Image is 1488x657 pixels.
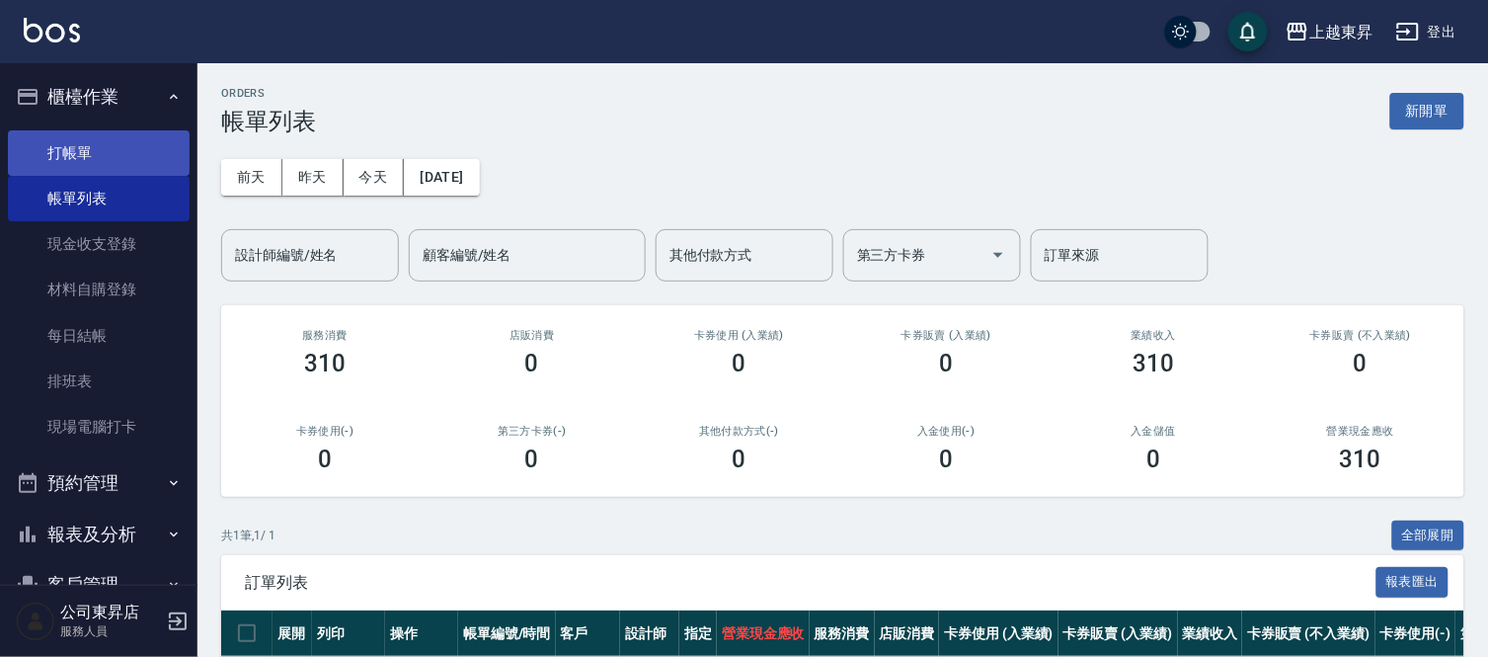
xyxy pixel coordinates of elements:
img: Logo [24,18,80,42]
button: 報表匯出 [1376,567,1449,598]
a: 材料自購登錄 [8,267,190,312]
a: 報表匯出 [1376,572,1449,591]
a: 每日結帳 [8,313,190,359]
th: 卡券販賣 (入業績) [1058,611,1178,657]
th: 卡券使用 (入業績) [939,611,1058,657]
h2: 入金使用(-) [866,425,1026,438]
button: Open [982,239,1014,271]
button: [DATE] [404,159,479,196]
th: 服務消費 [810,611,875,657]
a: 帳單列表 [8,176,190,221]
h3: 0 [1146,446,1160,473]
p: 共 1 筆, 1 / 1 [221,527,275,544]
h2: 卡券使用(-) [245,425,405,438]
h3: 310 [1340,446,1381,473]
h2: 營業現金應收 [1281,425,1441,438]
p: 服務人員 [60,622,161,640]
h2: 業績收入 [1073,329,1233,342]
th: 卡券使用(-) [1375,611,1456,657]
h2: 第三方卡券(-) [452,425,612,438]
button: 今天 [344,159,405,196]
a: 打帳單 [8,130,190,176]
button: save [1228,12,1268,51]
div: 上越東昇 [1309,20,1372,44]
button: 報表及分析 [8,509,190,560]
h3: 0 [318,446,332,473]
th: 卡券販賣 (不入業績) [1242,611,1374,657]
th: 列印 [312,611,385,657]
h3: 0 [733,446,746,473]
h3: 0 [733,350,746,377]
img: Person [16,602,55,641]
h2: 卡券使用 (入業績) [660,329,820,342]
a: 排班表 [8,359,190,404]
h3: 帳單列表 [221,108,316,135]
button: 櫃檯作業 [8,71,190,123]
a: 新開單 [1390,101,1464,120]
h5: 公司東昇店 [60,603,161,622]
h3: 服務消費 [245,329,405,342]
h2: ORDERS [221,87,316,100]
button: 客戶管理 [8,559,190,611]
h2: 店販消費 [452,329,612,342]
button: 全部展開 [1392,521,1465,551]
button: 上越東昇 [1278,12,1380,52]
th: 帳單編號/時間 [458,611,556,657]
a: 現場電腦打卡 [8,404,190,450]
h2: 入金儲值 [1073,425,1233,438]
th: 展開 [273,611,312,657]
h3: 0 [939,446,953,473]
button: 預約管理 [8,457,190,509]
h3: 310 [1133,350,1174,377]
th: 指定 [679,611,717,657]
th: 設計師 [620,611,679,657]
span: 訂單列表 [245,573,1376,593]
h3: 0 [939,350,953,377]
button: 新開單 [1390,93,1464,129]
th: 店販消費 [875,611,940,657]
h3: 310 [304,350,346,377]
button: 前天 [221,159,282,196]
th: 客戶 [556,611,621,657]
h2: 卡券販賣 (不入業績) [1281,329,1441,342]
button: 昨天 [282,159,344,196]
th: 營業現金應收 [717,611,810,657]
button: 登出 [1388,14,1464,50]
th: 業績收入 [1178,611,1243,657]
h3: 0 [525,446,539,473]
a: 現金收支登錄 [8,221,190,267]
th: 操作 [385,611,458,657]
h3: 0 [1354,350,1368,377]
h3: 0 [525,350,539,377]
h2: 卡券販賣 (入業績) [866,329,1026,342]
h2: 其他付款方式(-) [660,425,820,438]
